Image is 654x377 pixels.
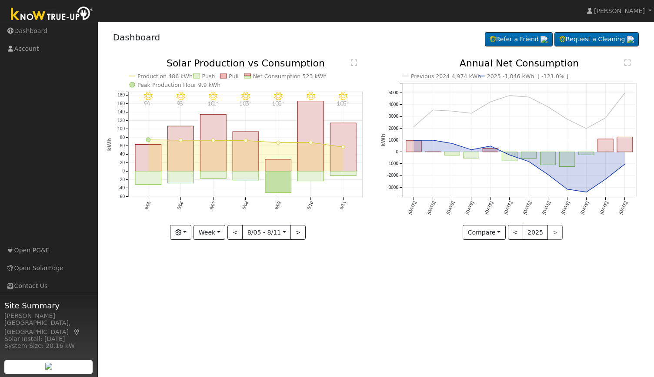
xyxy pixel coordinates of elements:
circle: onclick="" [412,125,416,129]
circle: onclick="" [146,138,150,142]
text: kWh [380,134,386,147]
text: 2025 -1,046 kWh [ -121.0% ] [487,73,568,79]
circle: onclick="" [470,148,473,152]
text: 8/09 [274,201,281,211]
a: Refer a Friend [485,32,553,47]
circle: onclick="" [450,142,454,146]
p: 105° [270,101,286,106]
text: [DATE] [522,201,532,215]
p: 103° [238,101,253,106]
rect: onclick="" [135,171,161,185]
rect: onclick="" [167,126,194,171]
rect: onclick="" [297,101,324,171]
circle: onclick="" [508,94,511,97]
text: Peak Production Hour 9.9 kWh [137,82,220,88]
rect: onclick="" [265,159,291,171]
circle: onclick="" [179,139,182,142]
text: 40 [120,152,125,157]
img: Know True-Up [7,5,98,24]
circle: onclick="" [244,139,247,142]
text: -40 [118,185,125,190]
circle: onclick="" [341,146,345,149]
div: [PERSON_NAME] [4,311,93,321]
a: Map [73,328,81,335]
p: 105° [336,101,351,106]
rect: onclick="" [265,171,291,192]
span: Site Summary [4,300,93,311]
circle: onclick="" [470,112,473,115]
circle: onclick="" [623,92,627,95]
rect: onclick="" [200,171,226,179]
rect: onclick="" [200,115,226,172]
circle: onclick="" [527,160,531,163]
button: Compare [463,225,506,240]
text: 4000 [389,102,399,107]
rect: onclick="" [541,152,556,165]
text: [DATE] [541,201,551,215]
text: 8/11 [339,201,347,211]
img: retrieve [627,36,634,43]
text: [DATE] [561,201,571,215]
text:  [624,59,631,66]
circle: onclick="" [489,144,492,148]
i: 8/11 - Clear [339,93,347,101]
circle: onclick="" [309,141,312,144]
div: Solar Install: [DATE] [4,334,93,344]
text: Previous 2024 4,974 kWh [411,73,481,79]
text: [DATE] [407,201,417,215]
circle: onclick="" [412,139,416,142]
text: 1000 [389,138,399,142]
i: 8/10 - Clear [307,93,315,101]
rect: onclick="" [502,152,517,161]
img: retrieve [541,36,547,43]
text: -3000 [387,185,398,190]
rect: onclick="" [444,152,460,155]
text: [DATE] [426,201,436,215]
rect: onclick="" [483,149,498,152]
button: > [290,225,306,240]
circle: onclick="" [566,188,569,191]
p: 94° [140,101,156,106]
circle: onclick="" [277,141,280,145]
rect: onclick="" [330,123,356,171]
text: [DATE] [465,201,475,215]
rect: onclick="" [406,140,421,152]
text: kWh [107,138,113,151]
rect: onclick="" [464,152,479,158]
text: 60 [120,143,125,148]
button: < [227,225,243,240]
button: Week [194,225,225,240]
text: [DATE] [484,201,494,215]
text: 8/06 [176,201,184,211]
circle: onclick="" [489,100,492,104]
button: 8/05 - 8/11 [242,225,291,240]
text: 180 [117,93,125,98]
i: 8/05 - Clear [144,93,153,101]
text: [DATE] [503,201,513,215]
rect: onclick="" [330,171,356,176]
circle: onclick="" [566,118,569,121]
circle: onclick="" [604,116,607,120]
text: Pull [229,73,238,79]
text: 80 [120,135,125,140]
text: [DATE] [599,201,609,215]
text: 3000 [389,114,399,119]
a: Dashboard [113,32,160,43]
i: 8/08 - Clear [241,93,250,101]
div: [GEOGRAPHIC_DATA], [GEOGRAPHIC_DATA] [4,318,93,337]
circle: onclick="" [527,96,531,99]
circle: onclick="" [508,153,511,157]
text: -1000 [387,161,398,166]
text: 0 [122,169,125,174]
span: [PERSON_NAME] [594,7,645,14]
a: Request a Cleaning [554,32,639,47]
text: [DATE] [445,201,455,215]
button: 2025 [523,225,548,240]
text: Net Consumption 523 kWh [253,73,327,79]
text:  [351,59,357,66]
circle: onclick="" [585,191,588,194]
text: Push [202,73,215,79]
circle: onclick="" [431,139,435,142]
rect: onclick="" [617,137,632,152]
circle: onclick="" [211,139,215,142]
